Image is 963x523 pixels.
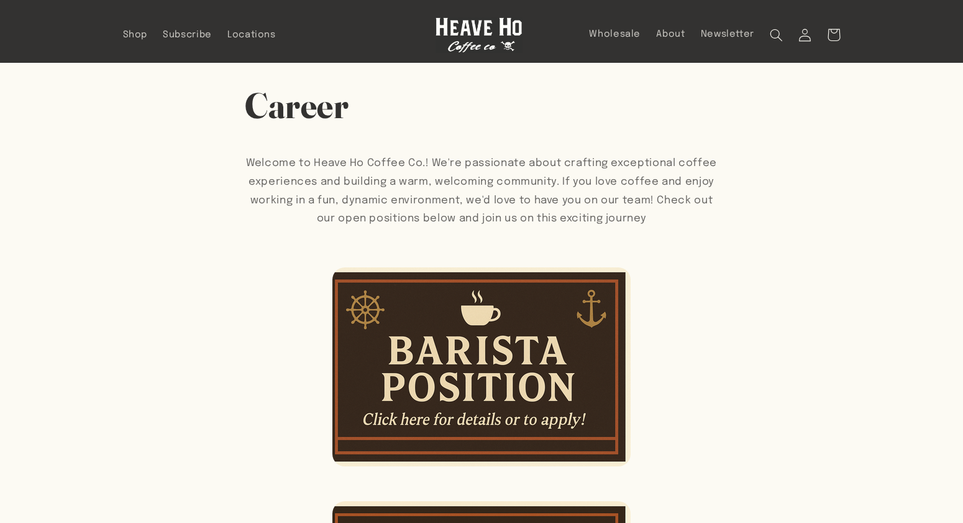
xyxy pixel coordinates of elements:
[436,17,523,53] img: Heave Ho Coffee Co
[115,21,155,49] a: Shop
[649,21,693,48] a: About
[701,29,754,40] span: Newsletter
[219,21,283,49] a: Locations
[245,83,718,129] h1: Career
[656,29,685,40] span: About
[693,21,762,48] a: Newsletter
[155,21,220,49] a: Subscribe
[123,29,148,41] span: Shop
[582,21,649,48] a: Wholesale
[227,29,276,41] span: Locations
[762,21,791,49] summary: Search
[245,154,718,228] p: Welcome to Heave Ho Coffee Co.! We're passionate about crafting exceptional coffee experiences an...
[589,29,641,40] span: Wholesale
[332,267,631,466] img: ChatGPT_Image_Aug_26_2025_11_12_48_AM_480x480.png
[163,29,212,41] span: Subscribe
